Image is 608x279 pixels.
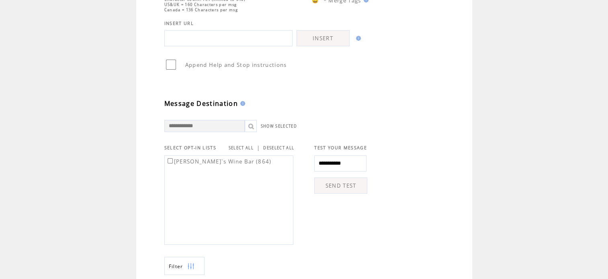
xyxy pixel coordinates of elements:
span: Canada = 136 Characters per msg [164,7,238,12]
span: Show filters [169,263,183,270]
span: | [257,144,260,151]
img: filters.png [187,257,194,275]
span: TEST YOUR MESSAGE [314,145,367,151]
input: [PERSON_NAME]`s Wine Bar (864) [168,158,173,163]
img: help.gif [354,36,361,41]
a: SELECT ALL [229,145,254,151]
a: SHOW SELECTED [261,124,297,129]
span: INSERT URL [164,21,194,26]
a: DESELECT ALL [263,145,294,151]
span: Append Help and Stop instructions [185,61,287,68]
a: INSERT [297,30,350,46]
a: Filter [164,257,205,275]
span: US&UK = 160 Characters per msg [164,2,237,7]
label: [PERSON_NAME]`s Wine Bar (864) [166,158,272,165]
a: SEND TEST [314,178,367,194]
span: Message Destination [164,99,238,108]
span: SELECT OPT-IN LISTS [164,145,216,151]
img: help.gif [238,101,245,106]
